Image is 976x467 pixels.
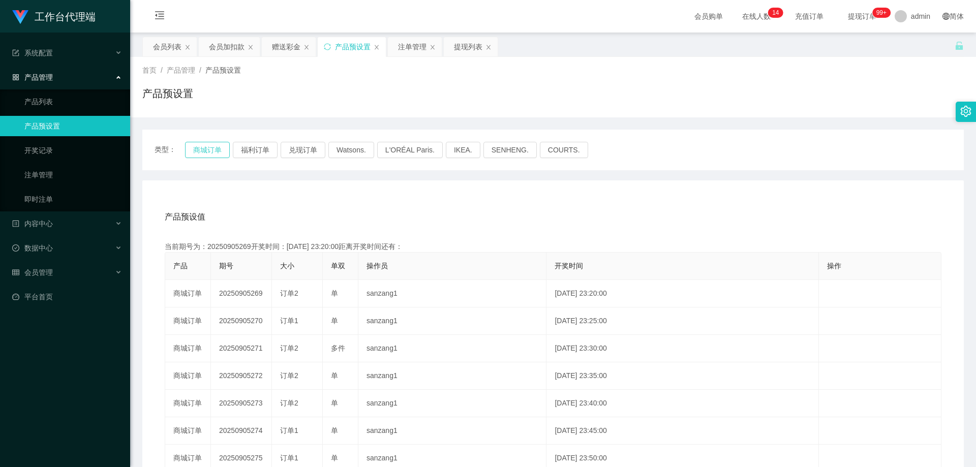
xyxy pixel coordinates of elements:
[205,66,241,74] span: 产品预设置
[280,371,298,380] span: 订单2
[328,142,374,158] button: Watsons.
[303,44,310,50] i: 图标: close
[280,426,298,434] span: 订单1
[185,142,230,158] button: 商城订单
[165,307,211,335] td: 商城订单
[280,317,298,325] span: 订单1
[211,417,272,445] td: 20250905274
[142,66,157,74] span: 首页
[209,37,245,56] div: 会员加扣款
[546,417,818,445] td: [DATE] 23:45:00
[872,8,891,18] sup: 1089
[331,289,338,297] span: 单
[12,49,19,56] i: 图标: form
[280,454,298,462] span: 订单1
[185,44,191,50] i: 图标: close
[358,362,546,390] td: sanzang1
[331,371,338,380] span: 单
[12,10,28,24] img: logo.9652507e.png
[546,307,818,335] td: [DATE] 23:25:00
[367,262,388,270] span: 操作员
[165,241,941,252] div: 当前期号为：20250905269开奖时间：[DATE] 23:20:00距离开奖时间还有：
[12,220,53,228] span: 内容中心
[555,262,583,270] span: 开奖时间
[199,66,201,74] span: /
[165,390,211,417] td: 商城订单
[248,44,254,50] i: 图标: close
[155,142,185,158] span: 类型：
[483,142,537,158] button: SENHENG.
[358,335,546,362] td: sanzang1
[173,262,188,270] span: 产品
[331,317,338,325] span: 单
[165,417,211,445] td: 商城订单
[485,44,492,50] i: 图标: close
[12,220,19,227] i: 图标: profile
[35,1,96,33] h1: 工作台代理端
[211,362,272,390] td: 20250905272
[374,44,380,50] i: 图标: close
[12,74,19,81] i: 图标: appstore-o
[540,142,588,158] button: COURTS.
[165,362,211,390] td: 商城订单
[324,43,331,50] i: 图标: sync
[955,41,964,50] i: 图标: unlock
[24,116,122,136] a: 产品预设置
[331,344,345,352] span: 多件
[24,140,122,161] a: 开奖记录
[358,390,546,417] td: sanzang1
[12,287,122,307] a: 图标: dashboard平台首页
[335,37,371,56] div: 产品预设置
[165,211,205,223] span: 产品预设值
[272,37,300,56] div: 赠送彩金
[211,335,272,362] td: 20250905271
[12,244,19,252] i: 图标: check-circle-o
[772,8,776,18] p: 1
[280,262,294,270] span: 大小
[24,91,122,112] a: 产品列表
[843,13,881,20] span: 提现订单
[12,268,53,276] span: 会员管理
[358,417,546,445] td: sanzang1
[12,12,96,20] a: 工作台代理端
[233,142,278,158] button: 福利订单
[546,280,818,307] td: [DATE] 23:20:00
[12,49,53,57] span: 系统配置
[331,454,338,462] span: 单
[776,8,779,18] p: 4
[280,344,298,352] span: 订单2
[331,426,338,434] span: 单
[358,280,546,307] td: sanzang1
[398,37,426,56] div: 注单管理
[142,1,177,33] i: 图标: menu-fold
[12,244,53,252] span: 数据中心
[12,73,53,81] span: 产品管理
[358,307,546,335] td: sanzang1
[165,280,211,307] td: 商城订单
[281,142,325,158] button: 兑现订单
[737,13,776,20] span: 在线人数
[161,66,163,74] span: /
[960,106,971,117] i: 图标: setting
[331,262,345,270] span: 单双
[24,165,122,185] a: 注单管理
[377,142,443,158] button: L'ORÉAL Paris.
[546,390,818,417] td: [DATE] 23:40:00
[768,8,783,18] sup: 14
[546,335,818,362] td: [DATE] 23:30:00
[24,189,122,209] a: 即时注单
[153,37,181,56] div: 会员列表
[142,86,193,101] h1: 产品预设置
[167,66,195,74] span: 产品管理
[211,390,272,417] td: 20250905273
[211,280,272,307] td: 20250905269
[454,37,482,56] div: 提现列表
[446,142,480,158] button: IKEA.
[165,335,211,362] td: 商城订单
[331,399,338,407] span: 单
[12,269,19,276] i: 图标: table
[280,289,298,297] span: 订单2
[790,13,829,20] span: 充值订单
[546,362,818,390] td: [DATE] 23:35:00
[827,262,841,270] span: 操作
